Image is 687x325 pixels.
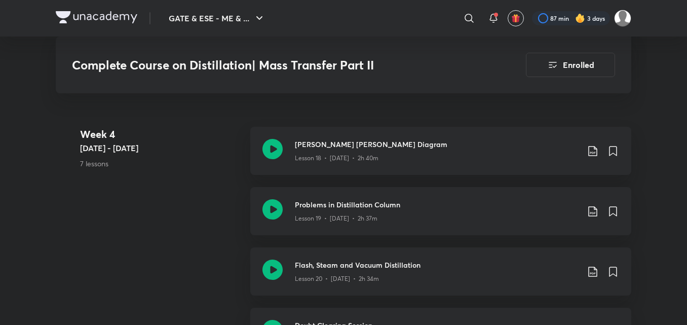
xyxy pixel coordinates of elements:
p: Lesson 20 • [DATE] • 2h 34m [295,274,379,283]
img: pradhap B [614,10,631,27]
button: Enrolled [526,53,615,77]
h3: Flash, Steam and Vacuum Distillation [295,260,579,270]
h3: Problems in Distillation Column [295,199,579,210]
h3: Complete Course on Distillation| Mass Transfer Part II [72,58,469,73]
p: 7 lessons [80,158,242,169]
img: streak [575,13,585,23]
a: Problems in Distillation ColumnLesson 19 • [DATE] • 2h 37m [250,187,631,247]
img: Company Logo [56,11,137,23]
button: avatar [508,10,524,26]
h3: [PERSON_NAME] [PERSON_NAME] Diagram [295,139,579,150]
p: Lesson 19 • [DATE] • 2h 37m [295,214,377,223]
a: [PERSON_NAME] [PERSON_NAME] DiagramLesson 18 • [DATE] • 2h 40m [250,127,631,187]
h5: [DATE] - [DATE] [80,142,242,154]
img: avatar [511,14,520,23]
a: Company Logo [56,11,137,26]
h4: Week 4 [80,127,242,142]
a: Flash, Steam and Vacuum DistillationLesson 20 • [DATE] • 2h 34m [250,247,631,308]
p: Lesson 18 • [DATE] • 2h 40m [295,154,378,163]
button: GATE & ESE - ME & ... [163,8,272,28]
